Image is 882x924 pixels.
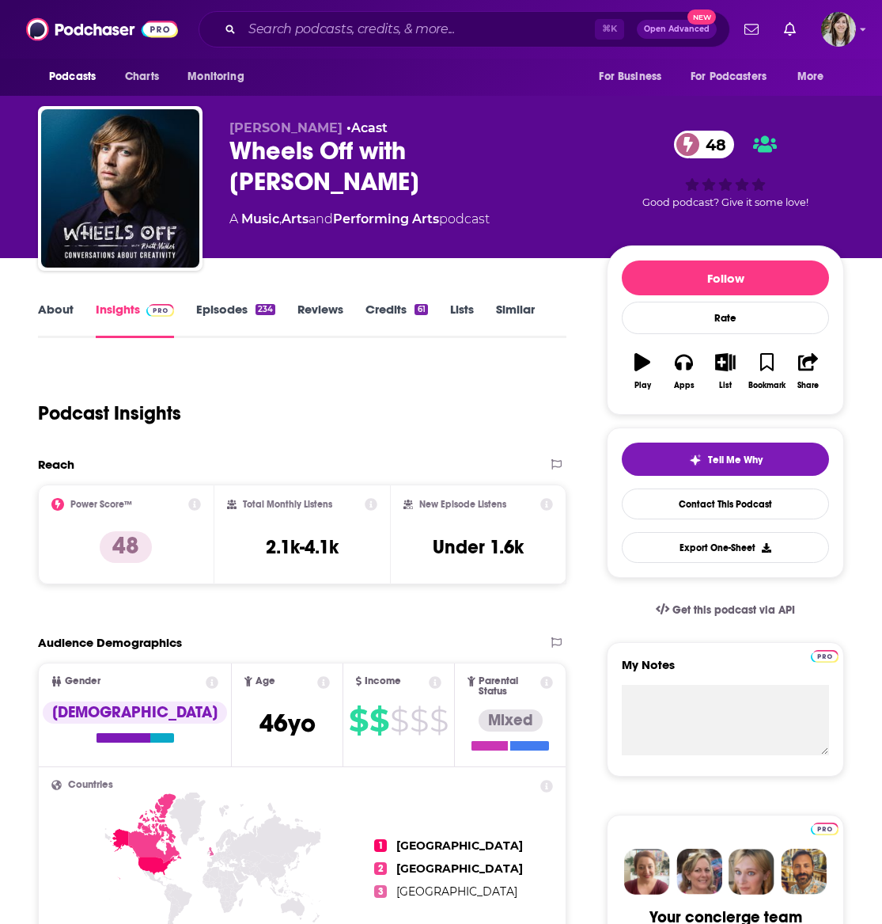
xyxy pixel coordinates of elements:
[690,131,734,158] span: 48
[797,381,819,390] div: Share
[176,62,264,92] button: open menu
[374,862,387,875] span: 2
[96,302,174,338] a: InsightsPodchaser Pro
[689,454,702,466] img: tell me why sparkle
[821,12,856,47] span: Logged in as devinandrade
[624,849,670,895] img: Sydney Profile
[241,211,279,226] a: Music
[415,304,427,315] div: 61
[674,131,734,158] a: 48
[811,823,838,835] img: Podchaser Pro
[637,20,717,39] button: Open AdvancedNew
[199,11,730,48] div: Search podcasts, credits, & more...
[622,657,829,685] label: My Notes
[365,302,427,338] a: Credits61
[243,499,332,510] h2: Total Monthly Listens
[242,17,595,42] input: Search podcasts, credits, & more...
[748,381,785,390] div: Bookmark
[622,489,829,519] a: Contact This Podcast
[622,443,829,476] button: tell me why sparkleTell Me Why
[644,25,710,33] span: Open Advanced
[38,635,182,650] h2: Audience Demographics
[622,532,829,563] button: Export One-Sheet
[680,62,789,92] button: open menu
[738,16,765,43] a: Show notifications dropdown
[588,62,681,92] button: open menu
[496,302,535,338] a: Similar
[433,535,524,559] h3: Under 1.6k
[479,709,543,732] div: Mixed
[146,304,174,317] img: Podchaser Pro
[691,66,767,88] span: For Podcasters
[41,109,199,268] img: Wheels Off with Rhett Miller
[374,885,387,898] span: 3
[607,120,844,219] div: 48Good podcast? Give it some love!
[705,343,746,400] button: List
[788,343,829,400] button: Share
[256,676,275,686] span: Age
[672,603,795,617] span: Get this podcast via API
[266,535,339,559] h3: 2.1k-4.1k
[374,839,387,852] span: 1
[746,343,787,400] button: Bookmark
[430,708,448,733] span: $
[786,62,844,92] button: open menu
[38,62,116,92] button: open menu
[43,702,227,724] div: [DEMOGRAPHIC_DATA]
[729,849,774,895] img: Jules Profile
[811,648,838,663] a: Pro website
[643,591,808,629] a: Get this podcast via API
[187,66,244,88] span: Monitoring
[674,381,695,390] div: Apps
[450,302,474,338] a: Lists
[797,66,824,88] span: More
[279,211,282,226] span: ,
[256,304,275,315] div: 234
[70,499,132,510] h2: Power Score™
[622,302,829,334] div: Rate
[821,12,856,47] img: User Profile
[229,210,490,229] div: A podcast
[309,211,333,226] span: and
[115,62,168,92] a: Charts
[642,196,808,208] span: Good podcast? Give it some love!
[259,708,316,739] span: 46 yo
[26,14,178,44] a: Podchaser - Follow, Share and Rate Podcasts
[351,120,388,135] a: Acast
[68,780,113,790] span: Countries
[49,66,96,88] span: Podcasts
[396,884,517,899] span: [GEOGRAPHIC_DATA]
[196,302,275,338] a: Episodes234
[365,676,401,686] span: Income
[676,849,722,895] img: Barbara Profile
[595,19,624,40] span: ⌘ K
[390,708,408,733] span: $
[719,381,732,390] div: List
[811,650,838,663] img: Podchaser Pro
[349,708,368,733] span: $
[297,302,343,338] a: Reviews
[634,381,651,390] div: Play
[346,120,388,135] span: •
[419,499,506,510] h2: New Episode Listens
[369,708,388,733] span: $
[38,302,74,338] a: About
[125,66,159,88] span: Charts
[65,676,100,686] span: Gender
[599,66,661,88] span: For Business
[687,10,716,25] span: New
[38,457,74,472] h2: Reach
[622,260,829,295] button: Follow
[396,838,523,853] span: [GEOGRAPHIC_DATA]
[663,343,704,400] button: Apps
[821,12,856,47] button: Show profile menu
[229,120,343,135] span: [PERSON_NAME]
[811,820,838,835] a: Pro website
[282,211,309,226] a: Arts
[708,454,763,466] span: Tell Me Why
[333,211,439,226] a: Performing Arts
[100,531,152,563] p: 48
[38,401,181,425] h1: Podcast Insights
[781,849,827,895] img: Jon Profile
